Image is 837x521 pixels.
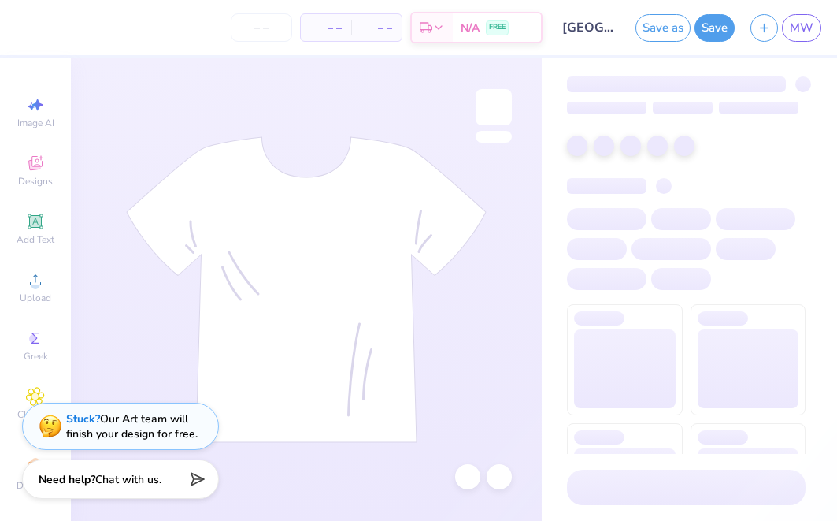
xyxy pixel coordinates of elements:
a: MW [782,14,821,42]
strong: Need help? [39,472,95,487]
strong: Stuck? [66,411,100,426]
span: Clipart & logos [8,408,63,434]
input: – – [231,13,292,42]
span: FREE [489,22,506,33]
input: Untitled Design [550,12,628,43]
button: Save as [635,14,691,42]
span: Add Text [17,233,54,246]
span: Greek [24,350,48,363]
span: Decorate [17,479,54,492]
div: Our Art team will finish your design for free. [66,411,198,441]
button: Save [694,14,735,42]
span: N/A [461,20,480,36]
span: Designs [18,175,53,188]
span: – – [310,20,342,36]
span: Chat with us. [95,472,161,487]
span: – – [361,20,392,36]
span: Image AI [17,117,54,129]
span: Upload [20,292,51,304]
img: tee-skeleton.svg [126,136,487,443]
span: MW [790,19,813,37]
